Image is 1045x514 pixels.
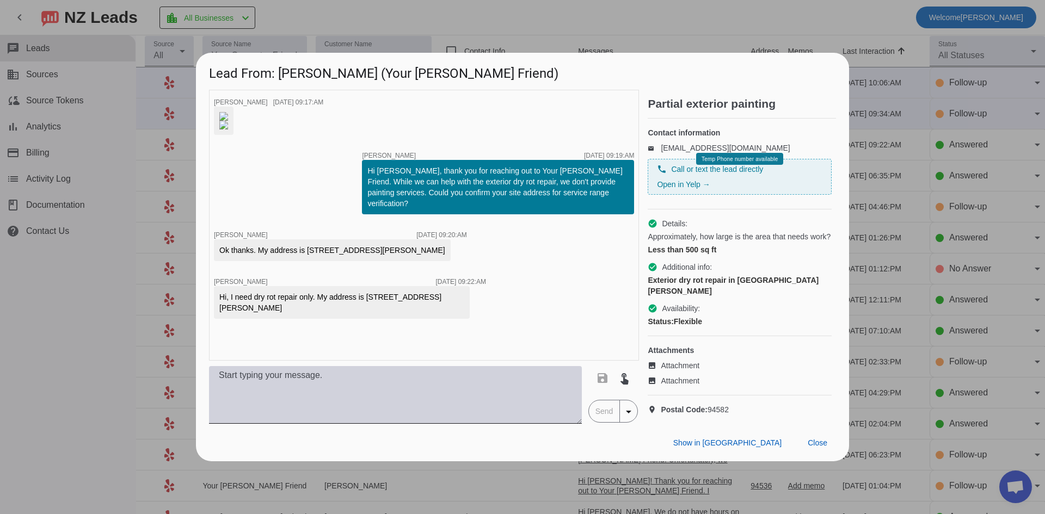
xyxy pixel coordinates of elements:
[648,231,831,242] span: Approximately, how large is the area that needs work?
[671,164,763,175] span: Call or text the lead directly
[662,303,700,314] span: Availability:
[662,218,687,229] span: Details:
[648,244,832,255] div: Less than 500 sq ft
[657,164,667,174] mat-icon: phone
[648,375,832,386] a: Attachment
[661,144,790,152] a: [EMAIL_ADDRESS][DOMAIN_NAME]
[665,433,790,453] button: Show in [GEOGRAPHIC_DATA]
[661,405,708,414] strong: Postal Code:
[662,262,712,273] span: Additional info:
[214,278,268,286] span: [PERSON_NAME]
[416,232,466,238] div: [DATE] 09:20:AM
[648,145,661,151] mat-icon: email
[219,292,464,313] div: Hi, I need dry rot repair only. My address is [STREET_ADDRESS][PERSON_NAME]
[648,127,832,138] h4: Contact information
[273,99,323,106] div: [DATE] 09:17:AM
[648,275,832,296] div: Exterior dry rot repair in [GEOGRAPHIC_DATA][PERSON_NAME]
[648,361,661,370] mat-icon: image
[219,245,445,256] div: Ok thanks. My address is [STREET_ADDRESS][PERSON_NAME]
[648,98,836,109] h2: Partial exterior painting
[661,404,729,415] span: 94582
[648,345,832,356] h4: Attachments
[648,360,832,371] a: Attachment
[808,438,827,447] span: Close
[661,375,699,386] span: Attachment
[648,405,661,414] mat-icon: location_on
[367,165,629,209] div: Hi [PERSON_NAME], thank you for reaching out to Your [PERSON_NAME] Friend. While we can help with...
[648,304,657,313] mat-icon: check_circle
[702,156,778,162] span: Temp Phone number available
[648,376,661,385] mat-icon: image
[648,317,673,326] strong: Status:
[584,152,634,159] div: [DATE] 09:19:AM
[219,121,228,129] img: kjVZDvVctyYcKvGr2PVYSg
[648,219,657,228] mat-icon: check_circle
[622,405,635,418] mat-icon: arrow_drop_down
[648,316,832,327] div: Flexible
[648,262,657,272] mat-icon: check_circle
[657,180,710,189] a: Open in Yelp →
[618,371,631,385] mat-icon: touch_app
[661,360,699,371] span: Attachment
[214,98,268,106] span: [PERSON_NAME]
[436,278,486,285] div: [DATE] 09:22:AM
[362,152,416,159] span: [PERSON_NAME]
[219,112,228,121] img: okyscUk3d_vg-jD18jTkyw
[799,433,836,453] button: Close
[673,438,782,447] span: Show in [GEOGRAPHIC_DATA]
[196,53,849,89] h1: Lead From: [PERSON_NAME] (Your [PERSON_NAME] Friend)
[214,231,268,239] span: [PERSON_NAME]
